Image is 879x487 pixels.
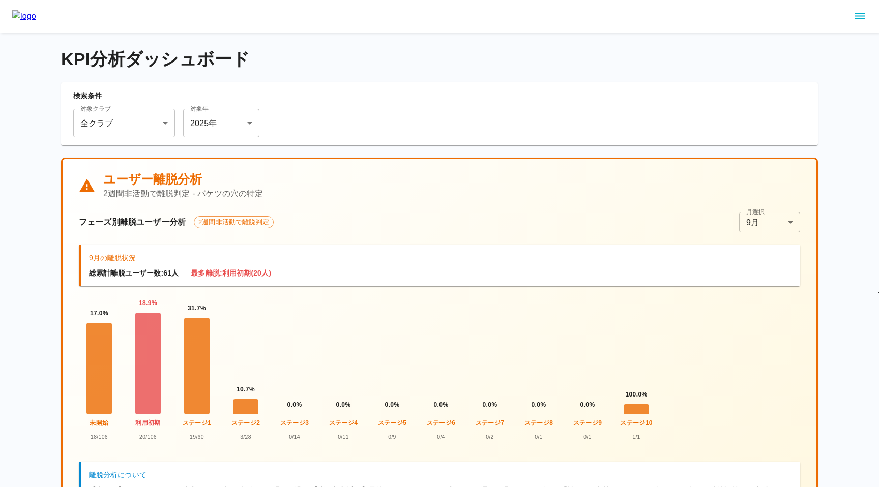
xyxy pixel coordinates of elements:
span: 0 / 9 [388,433,396,441]
span: ステージ10 [620,418,653,429]
h6: 9月 の離脱状況 [89,253,792,264]
span: 0.0 % [483,400,497,410]
div: 9月 [739,212,800,232]
div: 全クラブ [73,109,175,137]
span: 0 / 1 [535,433,543,441]
span: 3 / 28 [240,433,251,441]
span: 0 / 2 [486,433,494,441]
h6: フェーズ別離脱ユーザー分析 [79,215,186,229]
label: 月選択 [746,207,765,216]
h6: 離脱分析について [89,470,792,481]
span: ステージ2 [231,418,260,429]
label: 対象クラブ [80,104,111,113]
strong: 総累計離脱ユーザー数: 61 人 [89,269,179,277]
span: 0 / 14 [289,433,300,441]
span: 2週間非活動で離脱判定 [194,217,273,227]
span: 18 / 106 [91,433,108,441]
span: ステージ5 [378,418,407,429]
span: 0.0 % [336,400,351,410]
img: logo [12,10,36,22]
span: 31.7 % [188,303,206,314]
label: 対象年 [190,104,209,113]
span: ステージ8 [524,418,553,429]
span: ステージ1 [183,418,212,429]
span: 0.0 % [580,400,595,410]
span: 0.0 % [532,400,546,410]
span: 0 / 11 [338,433,349,441]
span: 1 / 1 [632,433,640,441]
span: 100.0 % [625,390,647,400]
span: 0 / 4 [437,433,445,441]
span: 0.0 % [287,400,302,410]
span: 17.0 % [90,309,108,319]
span: 20 / 106 [139,433,157,441]
p: 2週間非活動で離脱判定 - バケツの穴の特定 [103,188,263,200]
span: ステージ3 [280,418,309,429]
h4: KPI分析ダッシュボード [61,49,818,70]
span: ステージ9 [573,418,602,429]
span: 10.7 % [237,385,255,395]
span: 利用初期 [135,418,161,429]
span: ステージ7 [476,418,505,429]
h5: ユーザー離脱分析 [103,171,263,188]
strong: 最多離脱: 利用初期 ( 20 人) [191,269,271,277]
span: 19 / 60 [190,433,204,441]
span: 0 / 1 [583,433,592,441]
span: 未開始 [90,418,108,429]
span: 18.9 % [139,298,157,309]
span: ステージ6 [427,418,456,429]
p: 検索条件 [73,90,806,101]
span: 0.0 % [385,400,400,410]
span: ステージ4 [329,418,358,429]
button: sidemenu [851,8,868,25]
span: 0.0 % [434,400,449,410]
div: 2025年 [183,109,259,137]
